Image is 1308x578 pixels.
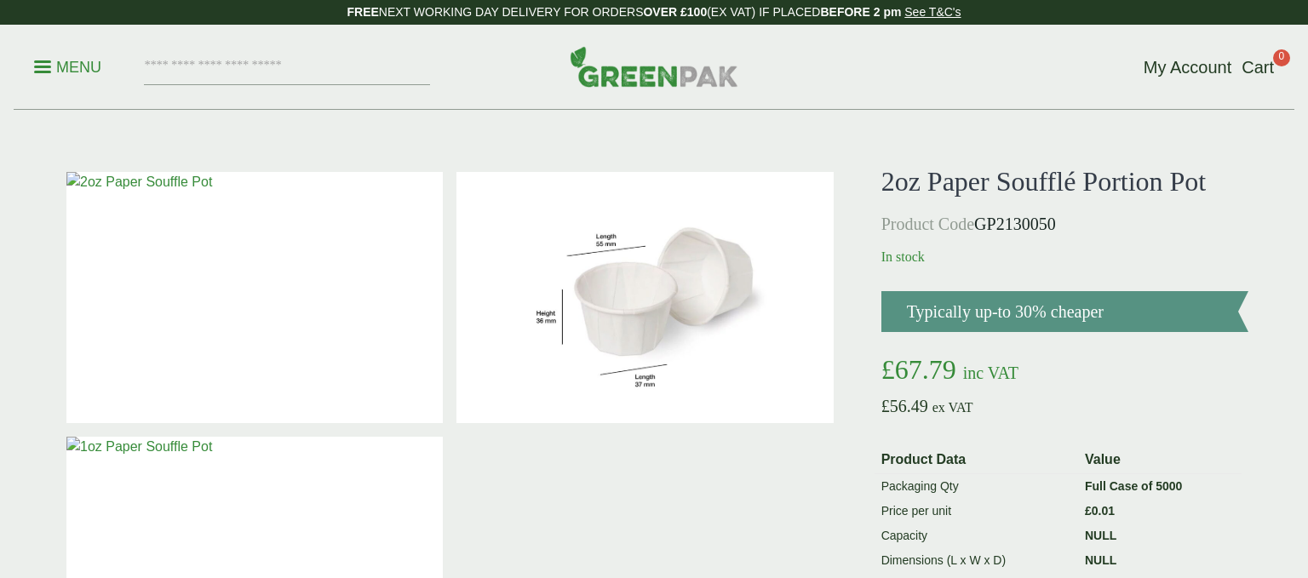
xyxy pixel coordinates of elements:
td: Price per unit [875,499,1078,524]
h1: 2oz Paper Soufflé Portion Pot [881,165,1248,197]
span: Cart [1242,58,1274,77]
span: My Account [1144,58,1231,77]
img: Paperpot_2oz [456,172,833,423]
img: GreenPak Supplies [570,46,738,87]
strong: FREE [347,5,378,19]
strong: NULL [1085,529,1116,542]
bdi: 0.01 [1085,504,1115,518]
span: inc VAT [963,363,1018,382]
td: Capacity [875,524,1078,548]
strong: Full Case of 5000 [1085,479,1182,493]
a: Menu [34,57,101,74]
th: Value [1078,446,1242,474]
span: 0 [1273,49,1290,66]
a: See T&C's [904,5,961,19]
img: 2oz Paper Souffle Pot [66,172,443,423]
span: £ [1085,504,1092,518]
strong: NULL [1085,553,1116,567]
span: £ [881,397,890,415]
th: Product Data [875,446,1078,474]
p: Menu [34,57,101,77]
bdi: 56.49 [881,397,928,415]
p: In stock [881,247,1248,267]
a: My Account [1144,54,1231,80]
span: Product Code [881,215,974,233]
strong: BEFORE 2 pm [820,5,901,19]
td: Dimensions (L x W x D) [875,548,1078,573]
td: Packaging Qty [875,474,1078,500]
span: £ [881,354,895,385]
a: Cart 0 [1242,54,1274,80]
strong: OVER £100 [643,5,707,19]
p: GP2130050 [881,211,1248,237]
bdi: 67.79 [881,354,956,385]
span: ex VAT [932,400,973,415]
